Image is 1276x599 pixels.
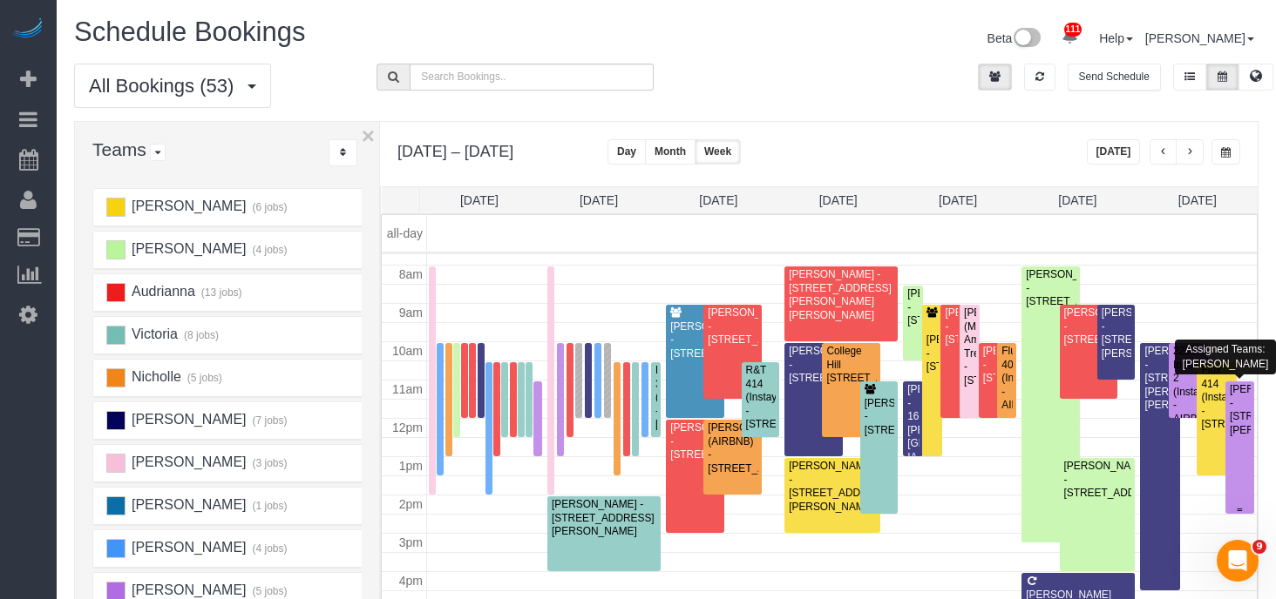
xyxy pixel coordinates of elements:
[250,542,288,555] small: (4 jobs)
[392,382,423,396] span: 11am
[129,540,246,555] span: [PERSON_NAME]
[1178,193,1217,207] a: [DATE]
[129,497,246,512] span: [PERSON_NAME]
[129,284,194,299] span: Audrianna
[1101,306,1131,360] div: [PERSON_NAME] - [STREET_ADDRESS][PERSON_NAME]
[988,31,1042,45] a: Beta
[926,333,939,374] div: [PERSON_NAME] - [STREET_ADDRESS]
[129,199,246,213] span: [PERSON_NAME]
[1145,31,1254,45] a: [PERSON_NAME]
[392,344,423,358] span: 10am
[250,585,288,597] small: (5 jobs)
[655,364,657,431] div: Flux 312 (Instay) - [STREET_ADDRESS]
[607,139,646,165] button: Day
[1172,345,1205,453] div: 2206 Indianola 2 (Instay - AIRBNB) - [STREET_ADDRESS]
[1144,345,1176,412] div: [PERSON_NAME] - [STREET_ADDRESS][PERSON_NAME][PERSON_NAME]
[669,320,720,360] div: [PERSON_NAME] - [STREET_ADDRESS]
[1063,460,1131,500] div: [PERSON_NAME] - [STREET_ADDRESS]
[669,421,720,461] div: [PERSON_NAME] - [STREET_ADDRESS]
[944,306,957,347] div: [PERSON_NAME] - [STREET_ADDRESS]
[89,75,242,97] span: All Bookings (53)
[982,345,995,385] div: [PERSON_NAME] - [STREET_ADDRESS]
[1012,28,1041,50] img: New interface
[129,582,246,597] span: [PERSON_NAME]
[1099,31,1133,45] a: Help
[788,460,877,514] div: [PERSON_NAME] - [STREET_ADDRESS][PERSON_NAME]
[129,241,246,256] span: [PERSON_NAME]
[788,268,894,322] div: [PERSON_NAME] - [STREET_ADDRESS][PERSON_NAME][PERSON_NAME]
[399,535,423,549] span: 3pm
[1252,540,1266,554] span: 9
[10,17,45,42] img: Automaid Logo
[410,64,653,91] input: Search Bookings..
[129,412,246,427] span: [PERSON_NAME]
[362,125,375,147] button: ×
[399,497,423,511] span: 2pm
[939,193,977,207] a: [DATE]
[399,267,423,281] span: 8am
[92,139,146,159] span: Teams
[788,345,838,385] div: [PERSON_NAME] - [STREET_ADDRESS]
[250,244,288,256] small: (4 jobs)
[707,306,757,347] div: [PERSON_NAME] - [STREET_ADDRESS]
[825,345,876,385] div: College Hill [STREET_ADDRESS]
[387,226,423,240] span: all-day
[645,139,696,165] button: Month
[340,147,346,158] i: Sort Teams
[181,329,219,341] small: (8 jobs)
[199,286,241,299] small: (13 jobs)
[250,414,288,427] small: (7 jobs)
[250,500,288,512] small: (1 jobs)
[819,193,858,207] a: [DATE]
[1217,540,1259,582] iframe: Intercom live chat
[1087,139,1141,165] button: [DATE]
[1025,268,1076,308] div: [PERSON_NAME] - [STREET_ADDRESS]
[250,457,288,469] small: (3 jobs)
[129,326,178,341] span: Victoria
[1229,383,1251,437] div: [PERSON_NAME] - [STREET_ADDRESS][PERSON_NAME]
[129,454,246,469] span: [PERSON_NAME]
[397,139,513,161] h2: [DATE] – [DATE]
[695,139,741,165] button: Week
[392,421,423,434] span: 12pm
[129,369,180,384] span: Nicholle
[399,459,423,473] span: 1pm
[580,193,618,207] a: [DATE]
[537,383,539,437] div: [PERSON_NAME] (AIRBNB) - [STREET_ADDRESS]
[745,364,776,431] div: R&T 414 (Instay) - [STREET_ADDRESS]
[250,201,288,213] small: (6 jobs)
[399,306,423,320] span: 9am
[864,397,894,437] div: [PERSON_NAME] - [STREET_ADDRESS]
[963,306,976,387] div: [PERSON_NAME] (Mid America Trenchers) - [STREET_ADDRESS]
[1001,345,1013,439] div: Flux 406 (Instay - AIRBNB) - [STREET_ADDRESS]
[707,421,757,475] div: [PERSON_NAME] (AIRBNB) - [STREET_ADDRESS]
[551,498,657,538] div: [PERSON_NAME] - [STREET_ADDRESS][PERSON_NAME]
[460,193,499,207] a: [DATE]
[1058,193,1096,207] a: [DATE]
[699,193,737,207] a: [DATE]
[1200,364,1232,431] div: Flux 414 (Instay) - [STREET_ADDRESS]
[399,574,423,588] span: 4pm
[1175,340,1276,374] div: Assigned Teams: [PERSON_NAME]
[1063,306,1114,347] div: [PERSON_NAME] - [STREET_ADDRESS]
[74,17,305,47] span: Schedule Bookings
[185,372,222,384] small: (5 jobs)
[1068,64,1161,91] button: Send Schedule
[906,287,920,327] div: [PERSON_NAME] - [STREET_ADDRESS]
[1053,17,1087,56] a: 111
[74,64,271,108] button: All Bookings (53)
[906,383,920,477] div: [PERSON_NAME] - 1630 [PERSON_NAME], [GEOGRAPHIC_DATA], IA 50010
[329,139,357,166] div: ...
[1064,23,1083,37] span: 111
